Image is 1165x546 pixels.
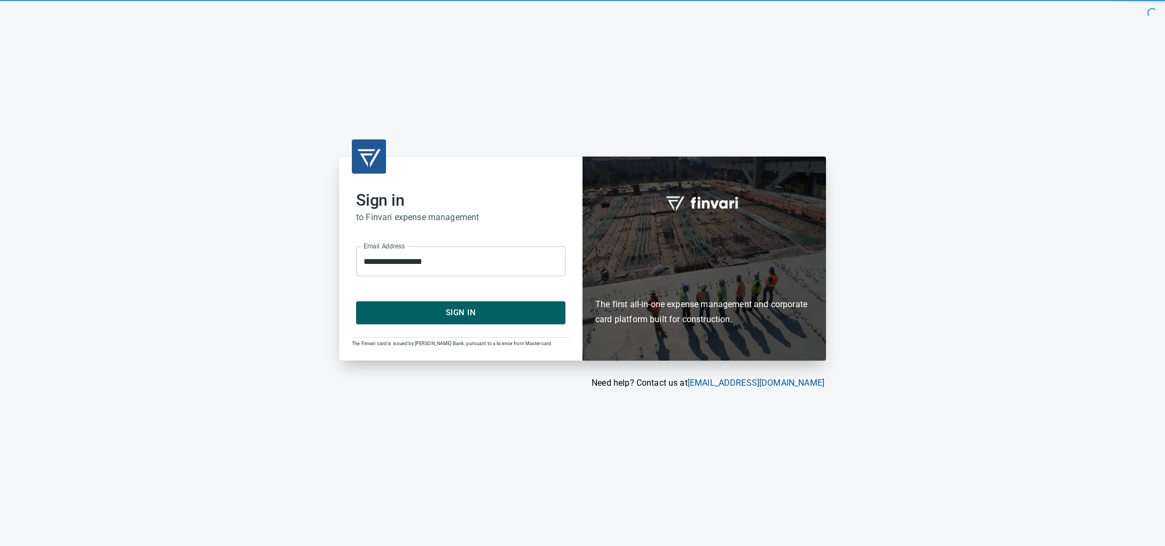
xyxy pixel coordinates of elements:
[339,377,824,389] p: Need help? Contact us at
[356,191,565,210] h2: Sign in
[356,301,565,324] button: Sign In
[352,341,551,346] span: The Finvari card is issued by [PERSON_NAME] Bank, pursuant to a license from Mastercard
[688,378,824,388] a: [EMAIL_ADDRESS][DOMAIN_NAME]
[368,306,554,319] span: Sign In
[356,210,565,225] h6: to Finvari expense management
[582,157,826,360] div: Finvari
[595,235,813,327] h6: The first all-in-one expense management and corporate card platform built for construction.
[664,190,744,215] img: fullword_logo_white.png
[356,144,382,169] img: transparent_logo.png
